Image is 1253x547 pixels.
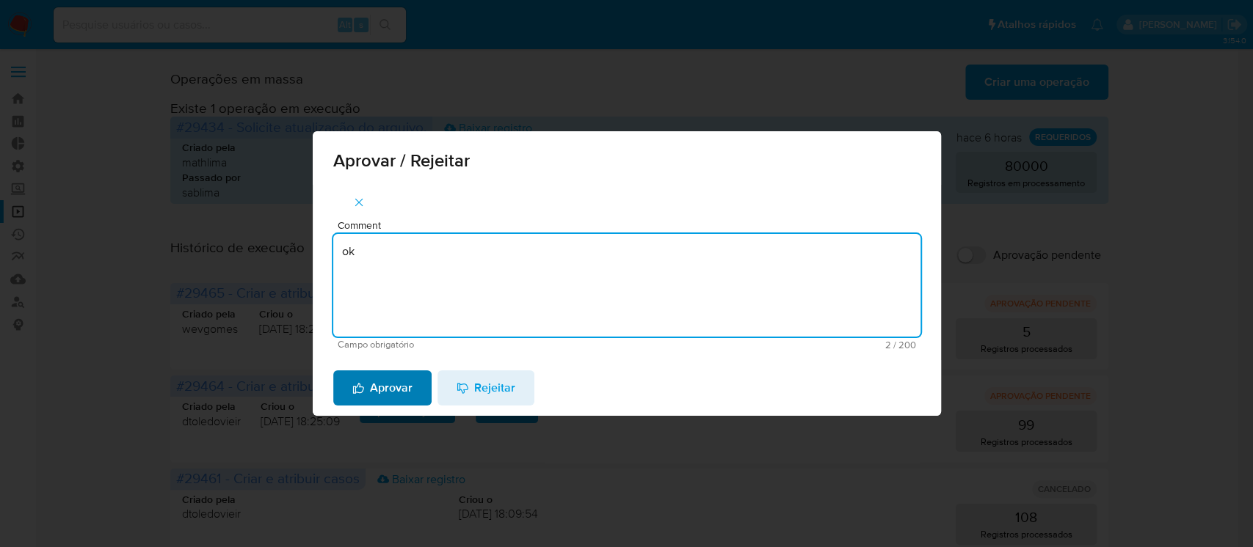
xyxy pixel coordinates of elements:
[333,370,432,405] button: Aprovar
[437,370,534,405] button: Rejeitar
[333,152,920,169] span: Aprovar / Rejeitar
[338,339,627,350] span: Campo obrigatório
[352,372,413,404] span: Aprovar
[627,340,916,350] span: Máximo 200 caracteres
[333,234,920,337] textarea: ok
[457,372,515,404] span: Rejeitar
[338,220,925,231] span: Comment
